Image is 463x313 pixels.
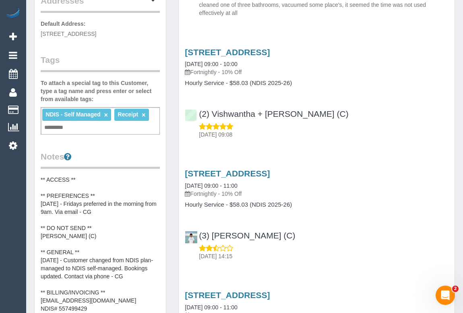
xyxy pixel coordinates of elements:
h4: Hourly Service - $58.03 (NDIS 2025-26) [185,201,449,208]
p: Fortnightly - 10% Off [185,190,449,198]
a: (2) Vishwantha + [PERSON_NAME] (C) [185,109,348,118]
span: [STREET_ADDRESS] [41,31,96,37]
a: [DATE] 09:00 - 10:00 [185,61,237,67]
legend: Tags [41,54,160,72]
h4: Hourly Service - $58.03 (NDIS 2025-26) [185,80,449,87]
p: [DATE] 14:15 [199,252,449,260]
label: Default Address: [41,20,86,28]
a: [DATE] 09:00 - 11:00 [185,182,237,189]
label: To attach a special tag to this Customer, type a tag name and press enter or select from availabl... [41,79,160,103]
legend: Notes [41,151,160,169]
span: Receipt [118,111,138,118]
p: Fortnightly - 10% Off [185,68,449,76]
img: Automaid Logo [5,8,21,19]
a: × [142,112,145,118]
p: [DATE] 09:08 [199,131,449,139]
a: [DATE] 09:00 - 11:00 [185,304,237,311]
img: (3) Himasha Amarasinghe (C) [185,231,197,243]
a: [STREET_ADDRESS] [185,290,270,300]
iframe: Intercom live chat [436,286,455,305]
span: 2 [452,286,459,292]
span: NDIS - Self Managed [45,111,100,118]
a: × [104,112,107,118]
a: [STREET_ADDRESS] [185,169,270,178]
a: [STREET_ADDRESS] [185,48,270,57]
a: (3) [PERSON_NAME] (C) [185,231,295,240]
